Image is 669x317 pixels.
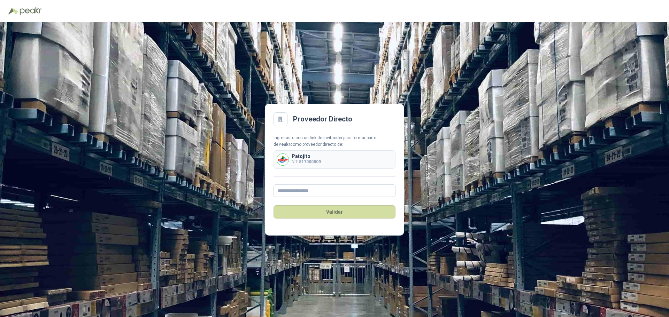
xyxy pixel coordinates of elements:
[277,154,289,165] img: Company Logo
[292,159,321,165] p: NIT
[292,154,321,159] p: Patojito
[299,159,321,164] b: 817000809
[274,205,395,219] button: Validar
[8,8,18,15] img: Logo
[278,142,290,147] b: Peakr
[20,7,42,15] img: Peakr
[274,135,395,148] div: Ingresaste con un link de invitación para formar parte de como proveedor directo de:
[293,114,352,125] h2: Proveedor Directo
